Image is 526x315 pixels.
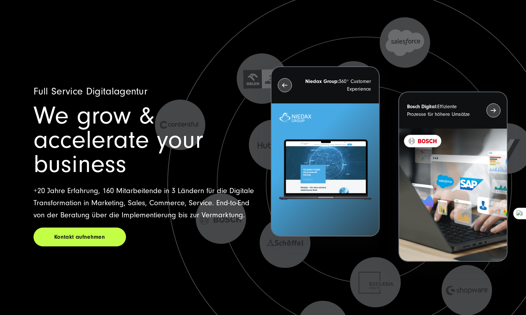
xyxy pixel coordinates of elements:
[33,185,256,221] p: +20 Jahre Erfahrung, 160 Mitarbeitende in 3 Ländern für die Digitale Transformation in Marketing,...
[305,79,339,84] strong: Niedax Group:
[398,92,507,262] button: Bosch Digital:Effiziente Prozesse für höhere Umsätze BOSCH - Kundeprojekt - Digital Transformatio...
[407,103,475,118] p: Effiziente Prozesse für höhere Umsätze
[33,228,126,246] a: Kontakt aufnehmen
[33,104,256,176] h1: We grow & accelerate your business
[303,78,371,93] p: 360° Customer Experience
[407,104,437,109] strong: Bosch Digital:
[271,103,379,236] img: Letztes Projekt von Niedax. Ein Laptop auf dem die Niedax Website geöffnet ist, auf blauem Hinter...
[271,66,380,236] button: Niedax Group:360° Customer Experience Letztes Projekt von Niedax. Ein Laptop auf dem die Niedax W...
[33,86,148,97] span: Full Service Digitalagentur
[399,129,507,261] img: BOSCH - Kundeprojekt - Digital Transformation Agentur SUNZINET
